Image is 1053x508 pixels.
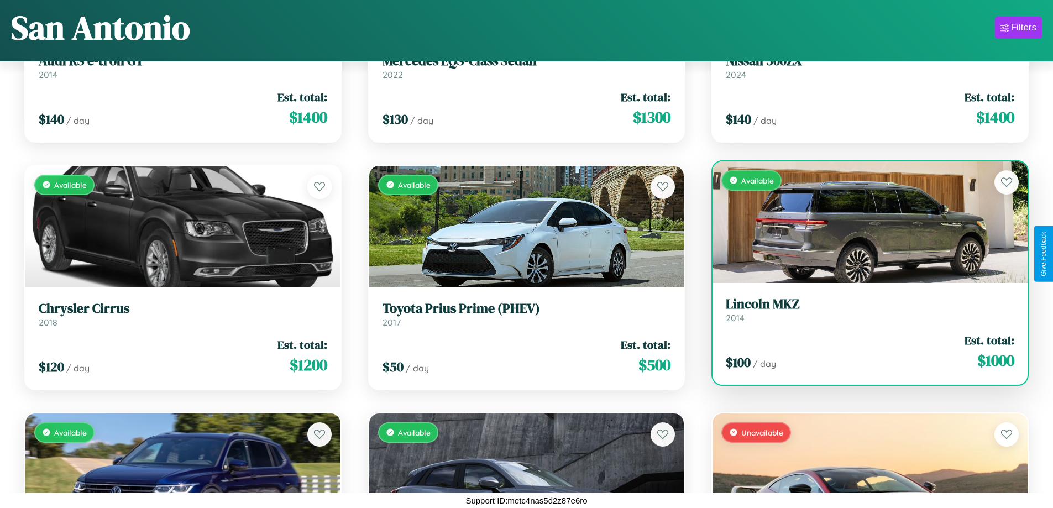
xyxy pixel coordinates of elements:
span: Unavailable [741,428,783,437]
span: 2018 [39,317,57,328]
a: Chrysler Cirrus2018 [39,301,327,328]
span: 2022 [383,69,403,80]
span: / day [753,358,776,369]
h3: Chrysler Cirrus [39,301,327,317]
span: $ 50 [383,358,404,376]
h3: Lincoln MKZ [726,296,1014,312]
span: $ 1000 [977,349,1014,371]
span: Available [54,180,87,190]
span: Est. total: [277,89,327,105]
h3: Nissan 300ZX [726,53,1014,69]
a: Mercedes EQS-Class Sedan2022 [383,53,671,80]
a: Nissan 300ZX2024 [726,53,1014,80]
span: $ 140 [726,110,751,128]
span: Available [398,428,431,437]
span: $ 1200 [290,354,327,376]
span: / day [410,115,433,126]
span: Est. total: [965,89,1014,105]
span: $ 120 [39,358,64,376]
span: 2017 [383,317,401,328]
a: Audi RS e-tron GT2014 [39,53,327,80]
span: Est. total: [621,89,670,105]
span: Available [741,176,774,185]
span: $ 500 [638,354,670,376]
span: $ 1400 [976,106,1014,128]
span: / day [753,115,777,126]
span: 2014 [39,69,57,80]
h3: Toyota Prius Prime (PHEV) [383,301,671,317]
h1: San Antonio [11,5,190,50]
a: Toyota Prius Prime (PHEV)2017 [383,301,671,328]
span: / day [66,115,90,126]
span: $ 140 [39,110,64,128]
div: Give Feedback [1040,232,1047,276]
h3: Audi RS e-tron GT [39,53,327,69]
p: Support ID: metc4nas5d2z87e6ro [465,493,587,508]
span: Est. total: [965,332,1014,348]
span: 2014 [726,312,745,323]
span: $ 100 [726,353,751,371]
span: Available [54,428,87,437]
span: 2024 [726,69,746,80]
a: Lincoln MKZ2014 [726,296,1014,323]
span: $ 130 [383,110,408,128]
span: Est. total: [621,337,670,353]
span: $ 1300 [633,106,670,128]
h3: Mercedes EQS-Class Sedan [383,53,671,69]
span: / day [406,363,429,374]
span: / day [66,363,90,374]
button: Filters [995,17,1042,39]
span: $ 1400 [289,106,327,128]
span: Available [398,180,431,190]
div: Filters [1011,22,1036,33]
span: Est. total: [277,337,327,353]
